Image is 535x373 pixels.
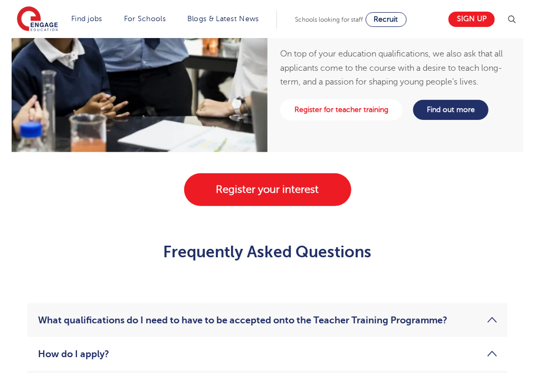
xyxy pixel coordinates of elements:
a: For Schools [124,15,166,23]
a: Register for teacher training [280,99,403,120]
a: What qualifications do I need to have to be accepted onto the Teacher Training Programme? [38,314,497,327]
a: Sign up [448,12,495,27]
a: How do I apply? [38,348,497,360]
a: Find out more [413,100,489,120]
h2: Frequently Asked Questions [20,243,515,261]
a: Find jobs [71,15,102,23]
img: Engage Education [17,6,58,33]
span: Recruit [374,15,398,23]
span: On top of your education qualifications, we also ask that all applicants come to the course with ... [280,49,503,87]
span: Schools looking for staff [295,16,364,23]
a: Recruit [366,12,407,27]
a: Blogs & Latest News [187,15,259,23]
a: Register your interest [184,173,351,206]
